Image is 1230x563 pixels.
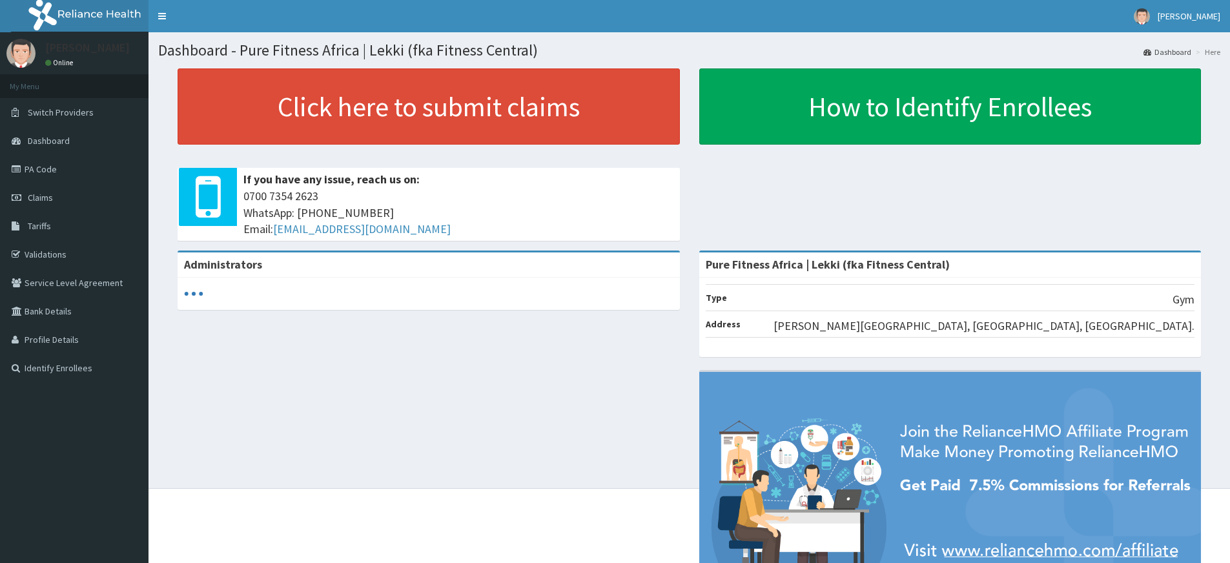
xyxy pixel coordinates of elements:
[28,135,70,147] span: Dashboard
[184,284,203,303] svg: audio-loading
[45,42,130,54] p: [PERSON_NAME]
[28,192,53,203] span: Claims
[1158,10,1220,22] span: [PERSON_NAME]
[28,220,51,232] span: Tariffs
[1173,291,1194,308] p: Gym
[699,68,1202,145] a: How to Identify Enrollees
[706,292,727,303] b: Type
[273,221,451,236] a: [EMAIL_ADDRESS][DOMAIN_NAME]
[1143,46,1191,57] a: Dashboard
[243,172,420,187] b: If you have any issue, reach us on:
[1193,46,1220,57] li: Here
[158,42,1220,59] h1: Dashboard - Pure Fitness Africa | Lekki (fka Fitness Central)
[1134,8,1150,25] img: User Image
[28,107,94,118] span: Switch Providers
[6,39,36,68] img: User Image
[706,318,741,330] b: Address
[243,188,673,238] span: 0700 7354 2623 WhatsApp: [PHONE_NUMBER] Email:
[45,58,76,67] a: Online
[774,318,1194,334] p: [PERSON_NAME][GEOGRAPHIC_DATA], [GEOGRAPHIC_DATA], [GEOGRAPHIC_DATA].
[178,68,680,145] a: Click here to submit claims
[184,257,262,272] b: Administrators
[706,257,950,272] strong: Pure Fitness Africa | Lekki (fka Fitness Central)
